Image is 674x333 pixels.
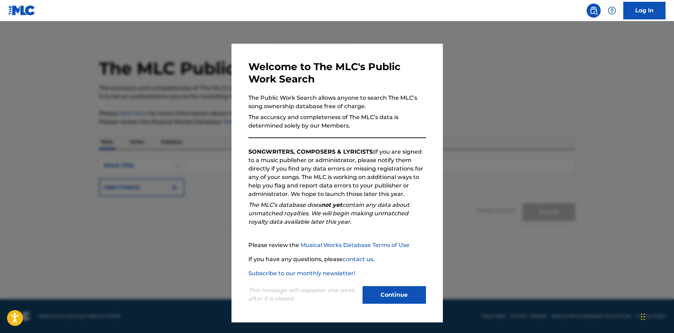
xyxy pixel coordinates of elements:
p: Please review the [248,241,426,249]
div: Drag [641,306,645,327]
p: If you have any questions, please . [248,255,426,264]
a: Subscribe to our monthly newsletter! [248,270,355,277]
p: This message will reappear one week after it is closed. [248,286,358,303]
img: search [589,6,598,15]
a: Public Search [587,4,601,18]
h3: Welcome to The MLC's Public Work Search [248,61,426,85]
img: help [608,6,616,15]
iframe: Chat Widget [639,299,674,333]
a: Log In [623,2,666,19]
em: The MLC’s database does contain any data about unmatched royalties. We will begin making unmatche... [248,202,409,225]
p: The accuracy and completeness of The MLC’s data is determined solely by our Members. [248,113,426,130]
a: Musical Works Database Terms of Use [301,242,409,248]
div: Help [605,4,619,18]
strong: SONGWRITERS, COMPOSERS & LYRICISTS: [248,148,374,155]
p: The Public Work Search allows anyone to search The MLC’s song ownership database free of charge. [248,94,426,111]
strong: not yet [321,202,342,208]
a: contact us [343,256,373,263]
button: Continue [363,286,426,304]
p: If you are signed to a music publisher or administrator, please notify them directly if you find ... [248,148,426,198]
img: MLC Logo [8,5,36,16]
